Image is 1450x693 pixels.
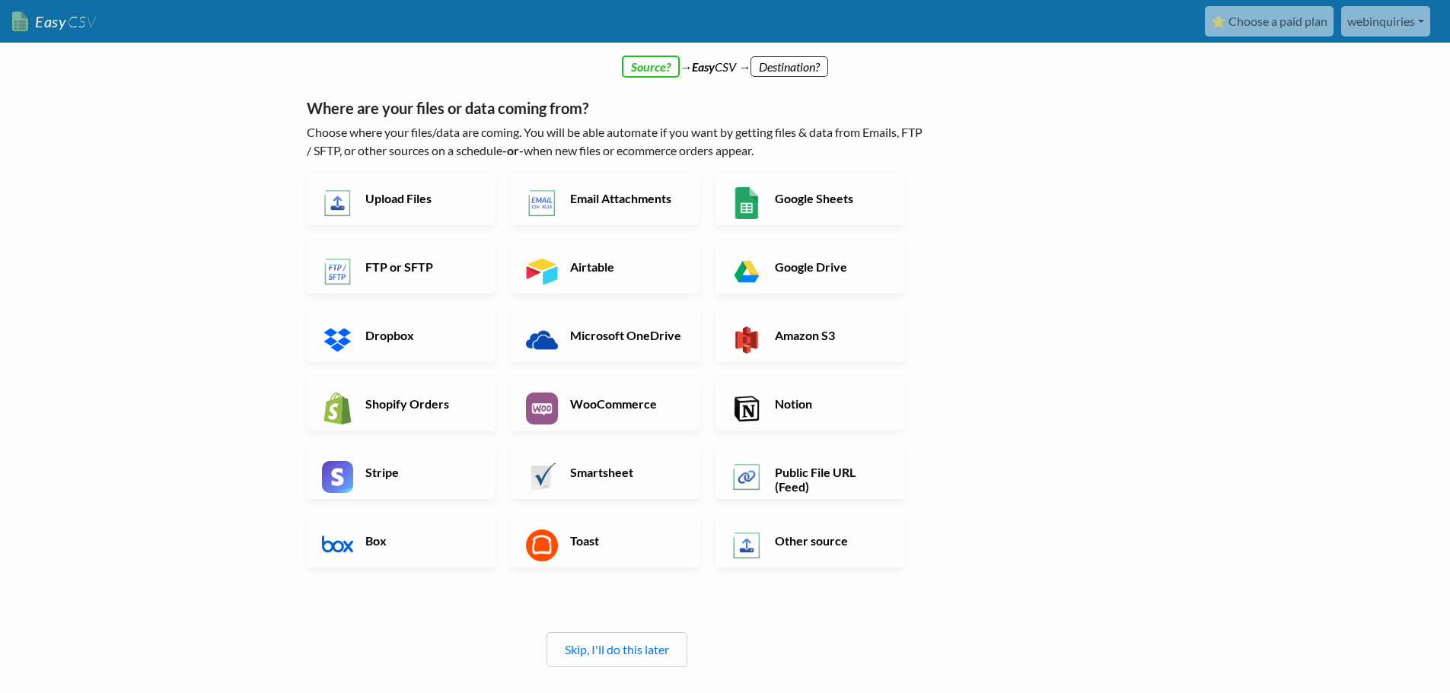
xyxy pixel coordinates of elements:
div: → CSV → [292,43,1159,76]
img: Public File URL App & API [731,461,763,493]
a: Email Attachments [511,172,700,225]
a: FTP or SFTP [307,240,496,294]
h6: Box [362,533,481,548]
h6: Airtable [566,259,686,274]
h6: Public File URL (Feed) [771,465,891,494]
a: Stripe [307,446,496,499]
h6: FTP or SFTP [362,259,481,274]
span: CSV [66,12,96,31]
img: Google Sheets App & API [731,187,763,219]
img: Email New CSV or XLSX File App & API [526,187,558,219]
a: Shopify Orders [307,377,496,431]
img: Stripe App & API [322,461,354,493]
h6: Google Drive [771,259,891,274]
img: WooCommerce App & API [526,393,558,424]
img: Airtable App & API [526,256,558,288]
p: Choose where your files/data are coming. You will be able automate if you want by getting files &... [307,123,927,160]
h6: Shopify Orders [362,396,481,411]
a: Notion [715,377,905,431]
a: Skip, I'll do this later [565,642,669,656]
h6: Smartsheet [566,465,686,479]
a: Toast [511,514,700,567]
a: Amazon S3 [715,309,905,362]
h6: Upload Files [362,191,481,205]
a: Upload Files [307,172,496,225]
a: Public File URL (Feed) [715,446,905,499]
a: Microsoft OneDrive [511,309,700,362]
a: EasyCSV [12,6,96,37]
h6: Dropbox [362,328,481,342]
img: Notion App & API [731,393,763,424]
h6: Toast [566,533,686,548]
h6: WooCommerce [566,396,686,411]
h5: Where are your files or data coming from? [307,99,927,117]
img: Shopify App & API [322,393,354,424]
img: Microsoft OneDrive App & API [526,324,558,356]
a: Google Drive [715,240,905,294]
a: Airtable [511,240,700,294]
a: webinquiries [1341,6,1430,37]
h6: Amazon S3 [771,328,891,342]
img: Upload Files App & API [322,187,354,219]
img: Amazon S3 App & API [731,324,763,356]
img: Other Source App & API [731,529,763,561]
a: ⭐ Choose a paid plan [1205,6,1334,37]
h6: Google Sheets [771,191,891,205]
a: Box [307,514,496,567]
img: Dropbox App & API [322,324,354,356]
a: Dropbox [307,309,496,362]
a: WooCommerce [511,377,700,431]
h6: Notion [771,396,891,411]
img: FTP or SFTP App & API [322,256,354,288]
h6: Stripe [362,465,481,479]
img: Google Drive App & API [731,256,763,288]
b: -or- [502,143,524,157]
img: Toast App & API [526,529,558,561]
img: Box App & API [322,529,354,561]
a: Other source [715,514,905,567]
a: Google Sheets [715,172,905,225]
h6: Other source [771,533,891,548]
h6: Email Attachments [566,191,686,205]
a: Smartsheet [511,446,700,499]
h6: Microsoft OneDrive [566,328,686,342]
img: Smartsheet App & API [526,461,558,493]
